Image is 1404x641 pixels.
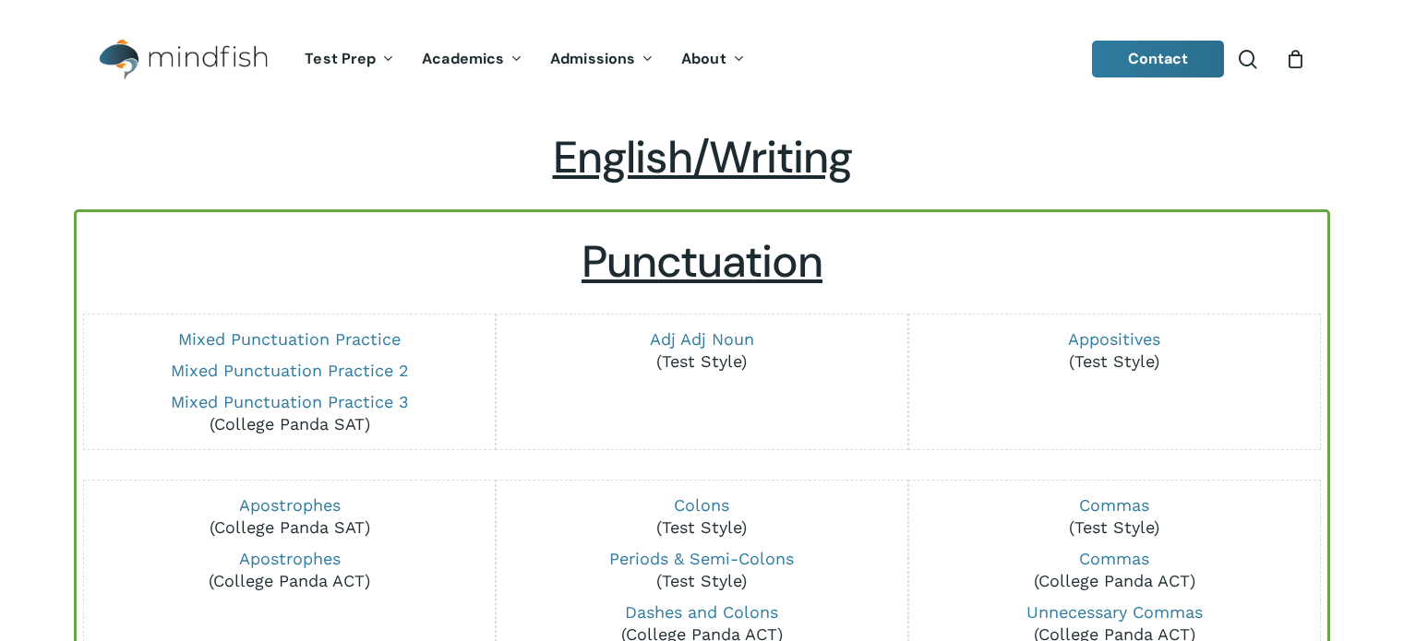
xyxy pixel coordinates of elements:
[171,361,409,380] a: Mixed Punctuation Practice 2
[422,49,504,68] span: Academics
[1092,41,1225,77] a: Contact
[625,602,778,622] a: Dashes and Colons
[921,328,1307,373] p: (Test Style)
[550,49,635,68] span: Admissions
[291,52,408,67] a: Test Prep
[509,548,894,592] p: (Test Style)
[582,232,822,291] u: Punctuation
[239,495,341,515] a: Apostrophes
[1285,49,1305,69] a: Cart
[97,494,483,539] p: (College Panda SAT)
[553,128,852,186] span: English/Writing
[674,495,729,515] a: Colons
[921,548,1307,592] p: (College Panda ACT)
[681,49,726,68] span: About
[171,392,409,411] a: Mixed Punctuation Practice 3
[1026,602,1203,622] a: Unnecessary Commas
[1128,49,1189,68] span: Contact
[1079,549,1149,568] a: Commas
[921,494,1307,539] p: (Test Style)
[74,25,1330,94] header: Main Menu
[239,549,341,568] a: Apostrophes
[536,52,667,67] a: Admissions
[509,494,894,539] p: (Test Style)
[650,329,754,349] a: Adj Adj Noun
[178,329,401,349] a: Mixed Punctuation Practice
[667,52,759,67] a: About
[1079,495,1149,515] a: Commas
[97,548,483,592] p: (College Panda ACT)
[97,391,483,435] p: (College Panda SAT)
[1068,329,1160,349] a: Appositives
[509,328,894,373] p: (Test Style)
[408,52,536,67] a: Academics
[305,49,376,68] span: Test Prep
[609,549,794,568] a: Periods & Semi-Colons
[291,25,758,94] nav: Main Menu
